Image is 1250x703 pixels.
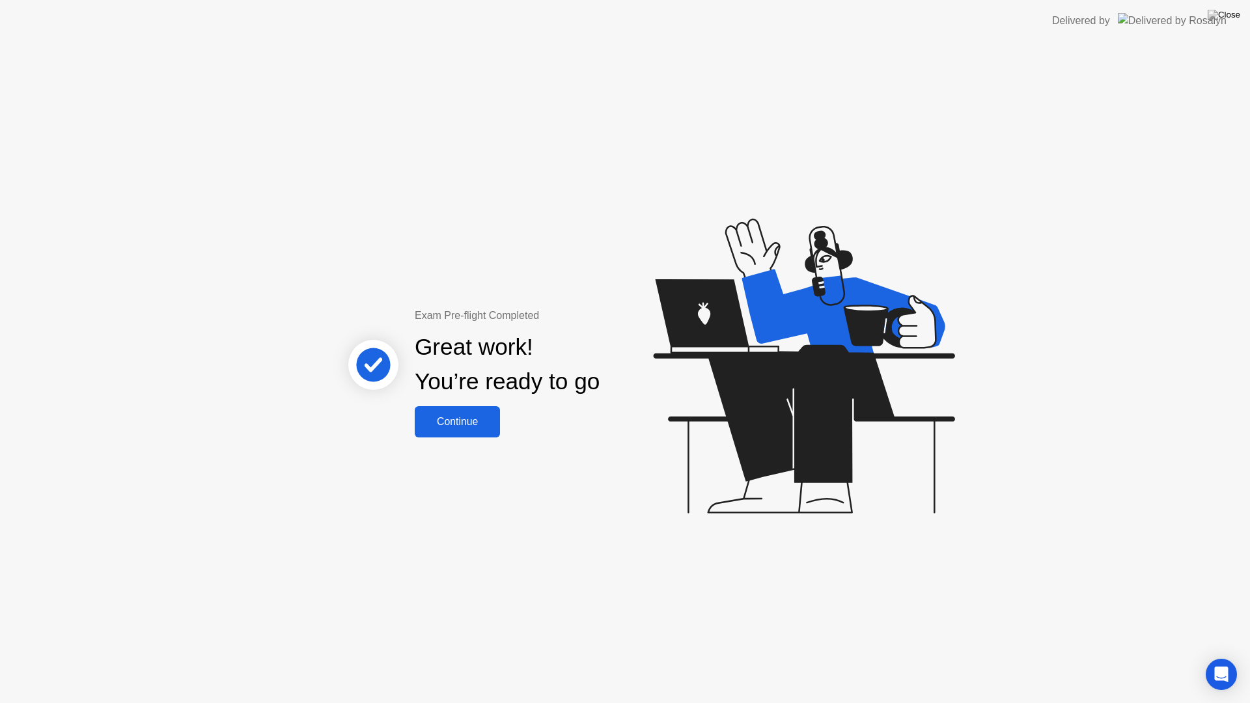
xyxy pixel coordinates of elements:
div: Delivered by [1052,13,1110,29]
div: Continue [419,416,496,428]
div: Open Intercom Messenger [1206,659,1237,690]
img: Delivered by Rosalyn [1118,13,1227,28]
img: Close [1208,10,1240,20]
div: Great work! You’re ready to go [415,330,600,399]
button: Continue [415,406,500,437]
div: Exam Pre-flight Completed [415,308,684,324]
